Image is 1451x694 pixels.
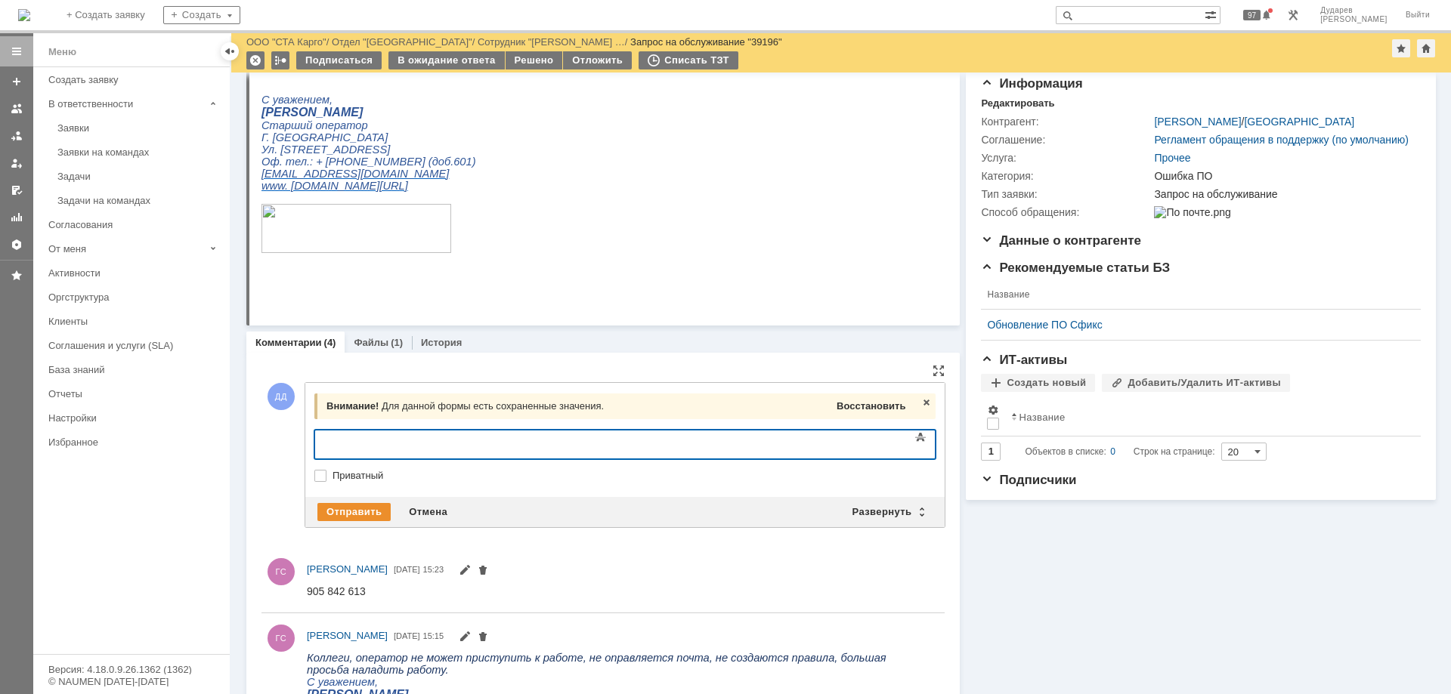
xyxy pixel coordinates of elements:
[18,9,30,21] img: logo
[307,628,388,643] a: [PERSON_NAME]
[920,396,933,409] span: Закрыть
[981,280,1409,310] th: Название
[5,233,29,257] a: Настройки
[51,116,227,140] a: Заявки
[5,205,29,230] a: Отчеты
[1154,152,1190,164] a: Прочее
[459,632,471,644] span: Редактировать
[332,36,472,48] a: Отдел "[GEOGRAPHIC_DATA]"
[42,358,227,381] a: База знаний
[382,400,604,412] span: Для данной формы есть сохраненные значения.
[981,353,1067,367] span: ИТ-активы
[423,631,444,640] span: 15:15
[1154,188,1413,200] div: Запрос на обслуживание
[48,436,204,448] div: Избранное
[48,219,221,230] div: Согласования
[5,151,29,175] a: Мои заявки
[1320,6,1388,15] span: Дударев
[48,74,221,85] div: Создать заявку
[5,124,29,148] a: Заявки в моей ответственности
[1284,6,1302,24] a: Перейти в интерфейс администратора
[48,388,221,399] div: Отчеты
[478,36,630,48] div: /
[981,206,1151,218] div: Способ обращения:
[42,334,227,357] a: Соглашения и услуги (SLA)
[478,36,625,48] a: Сотрудник "[PERSON_NAME] …
[307,562,388,577] a: [PERSON_NAME]
[42,285,227,309] a: Оргструктура
[42,382,227,406] a: Отчеты
[5,69,29,94] a: Создать заявку
[1005,398,1409,436] th: Название
[394,565,420,574] span: [DATE]
[51,140,227,164] a: Заявки на командах
[1019,412,1065,423] div: Название
[987,319,1403,331] div: Обновление ПО Сфикс
[57,195,221,206] div: Задачи на командах
[42,261,227,285] a: Активности
[326,400,379,412] span: Внимание!
[42,68,227,91] a: Создать заявку
[48,665,215,674] div: Версия: 4.18.0.9.26.1362 (1362)
[271,51,289,69] div: Работа с массовостью
[1154,206,1230,218] img: По почте.png
[307,563,388,575] span: [PERSON_NAME]
[268,383,295,410] span: ДД
[238,48,425,60] a: [EMAIL_ADDRESS][DOMAIN_NAME]
[48,412,221,424] div: Настройки
[1392,39,1410,57] div: Добавить в избранное
[1025,443,1214,461] i: Строк на странице:
[981,473,1076,487] span: Подписчики
[48,364,221,375] div: База знаний
[51,189,227,212] a: Задачи на командах
[1110,443,1115,461] div: 0
[630,36,782,48] div: Запрос на обслуживание "39196"
[5,97,29,121] a: Заявки на командах
[354,337,388,348] a: Файлы
[42,310,227,333] a: Клиенты
[933,365,945,377] div: На всю страницу
[48,677,215,686] div: © NAUMEN [DATE]-[DATE]
[981,233,1141,248] span: Данные о контрагенте
[5,178,29,202] a: Мои согласования
[459,566,471,578] span: Редактировать
[48,291,221,303] div: Оргструктура
[981,116,1151,128] div: Контрагент:
[981,134,1151,146] div: Соглашение:
[15,248,319,258] span: Email отправителя: [PERSON_NAME][EMAIL_ADDRESS][DOMAIN_NAME]
[981,97,1054,109] div: Редактировать
[1154,134,1409,146] a: Регламент обращения в поддержку (по умолчанию)
[307,630,388,641] span: [PERSON_NAME]
[1154,170,1413,182] div: Ошибка ПО
[391,337,403,348] div: (1)
[1205,7,1220,21] span: Расширенный поиск
[1243,10,1261,20] span: 97
[981,188,1151,200] div: Тип заявки:
[57,147,221,158] div: Заявки на командах
[18,9,30,21] a: Перейти на домашнюю страницу
[48,243,204,254] div: От меня
[48,316,221,327] div: Клиенты
[981,170,1151,182] div: Категория:
[246,36,326,48] a: ООО "СТА Карго"
[324,337,336,348] div: (4)
[51,165,227,188] a: Задачи
[1320,15,1388,24] span: [PERSON_NAME]
[48,340,221,351] div: Соглашения и услуги (SLA)
[981,261,1170,275] span: Рекомендуемые статьи БЗ
[837,400,905,412] span: Восстановить
[163,6,240,24] div: Создать
[246,36,332,48] div: /
[421,337,462,348] a: История
[255,337,322,348] a: Комментарии
[1417,39,1435,57] div: Сделать домашней страницей
[987,404,999,416] span: Настройки
[48,98,204,109] div: В ответственности
[48,43,76,61] div: Меню
[221,42,239,60] div: Скрыть меню
[477,566,489,578] span: Удалить
[394,631,420,640] span: [DATE]
[981,152,1151,164] div: Услуга:
[423,565,444,574] span: 15:23
[57,171,221,182] div: Задачи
